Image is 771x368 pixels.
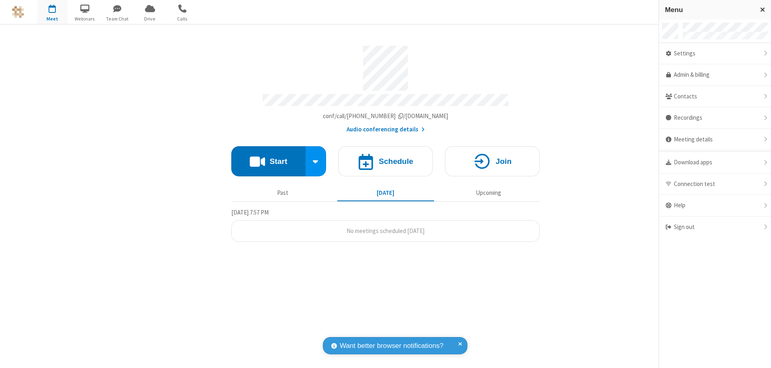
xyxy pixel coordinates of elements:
h4: Schedule [379,157,413,165]
div: Recordings [659,107,771,129]
img: QA Selenium DO NOT DELETE OR CHANGE [12,6,24,18]
div: Help [659,195,771,217]
div: Start conference options [306,146,326,176]
button: Past [235,185,331,200]
span: Webinars [70,15,100,22]
button: Upcoming [440,185,537,200]
button: Schedule [338,146,433,176]
section: Account details [231,40,540,134]
span: Want better browser notifications? [340,341,443,351]
span: Drive [135,15,165,22]
iframe: Chat [751,347,765,362]
button: Start [231,146,306,176]
div: Download apps [659,152,771,174]
span: No meetings scheduled [DATE] [347,227,424,235]
span: Team Chat [102,15,133,22]
h3: Menu [665,6,753,14]
h4: Join [496,157,512,165]
span: Copy my meeting room link [323,112,449,120]
h4: Start [269,157,287,165]
button: [DATE] [337,185,434,200]
span: Calls [167,15,198,22]
button: Audio conferencing details [347,125,425,134]
section: Today's Meetings [231,208,540,242]
div: Settings [659,43,771,65]
div: Contacts [659,86,771,108]
a: Admin & billing [659,64,771,86]
button: Join [445,146,540,176]
div: Connection test [659,174,771,195]
span: Meet [37,15,67,22]
button: Copy my meeting room linkCopy my meeting room link [323,112,449,121]
div: Meeting details [659,129,771,151]
div: Sign out [659,217,771,238]
span: [DATE] 7:57 PM [231,209,269,216]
